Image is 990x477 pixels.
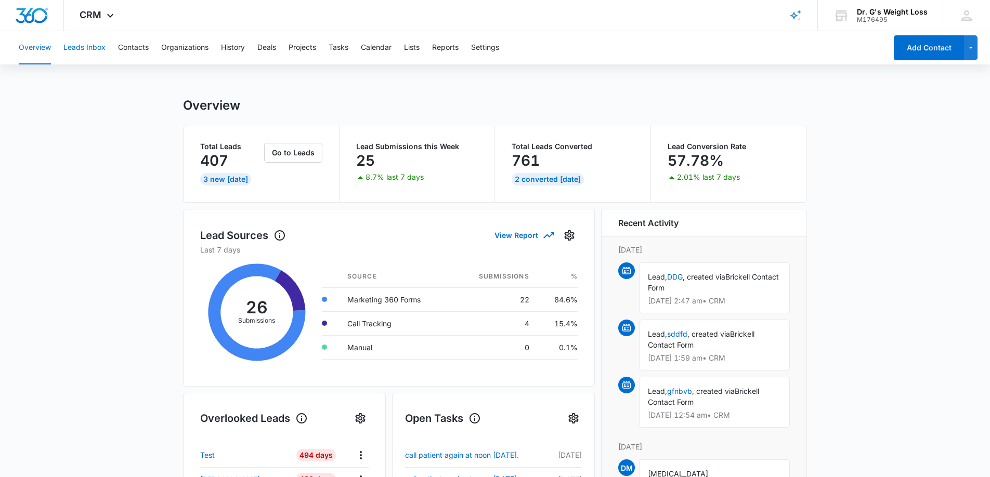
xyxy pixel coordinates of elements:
p: Test [200,449,215,460]
button: Contacts [118,31,149,64]
td: Call Tracking [339,311,453,335]
h1: Open Tasks [405,410,481,426]
span: , created via [692,387,735,395]
p: 25 [356,152,375,169]
p: 761 [512,152,540,169]
h1: Lead Sources [200,228,286,243]
td: 0 [452,335,537,359]
p: 407 [200,152,228,169]
p: [DATE] [618,441,790,452]
button: Projects [289,31,316,64]
p: Last 7 days [200,244,578,255]
a: sddfd [667,329,687,338]
span: Lead, [648,329,667,338]
p: Total Leads [200,143,262,150]
td: 4 [452,311,537,335]
button: Settings [352,410,369,427]
p: Lead Conversion Rate [668,143,790,150]
p: [DATE] 2:47 am • CRM [648,297,781,304]
span: , created via [687,329,730,338]
button: Add Contact [894,35,964,60]
div: account name [857,8,928,16]
h6: Recent Activity [618,217,679,229]
a: DDG [667,272,683,281]
h1: Overview [183,98,240,113]
p: [DATE] 12:54 am • CRM [648,412,781,419]
button: Go to Leads [264,143,322,163]
a: call patient again at noon [DATE]. [405,449,524,461]
button: Deals [257,31,276,64]
a: Test [200,449,288,460]
span: CRM [80,9,101,20]
a: gfnbvb [667,387,692,395]
td: Manual [339,335,453,359]
button: Settings [561,227,578,244]
p: 8.7% last 7 days [366,174,424,181]
button: Reports [432,31,459,64]
p: [DATE] [618,244,790,255]
td: Marketing 360 Forms [339,287,453,311]
span: , created via [683,272,725,281]
button: Lists [404,31,420,64]
p: Total Leads Converted [512,143,634,150]
button: Actions [353,447,369,463]
p: 57.78% [668,152,724,169]
button: Leads Inbox [63,31,106,64]
div: account id [857,16,928,23]
button: History [221,31,245,64]
th: Submissions [452,266,537,288]
td: 84.6% [538,287,578,311]
span: DM [618,459,635,476]
button: Settings [471,31,499,64]
td: 0.1% [538,335,578,359]
td: 22 [452,287,537,311]
span: Lead, [648,387,667,395]
th: % [538,266,578,288]
td: 15.4% [538,311,578,335]
button: Settings [565,410,582,427]
button: Calendar [361,31,392,64]
p: 2.01% last 7 days [677,174,740,181]
th: Source [339,266,453,288]
a: Go to Leads [264,148,322,157]
button: Overview [19,31,51,64]
button: Organizations [161,31,209,64]
div: 494 Days [296,449,336,461]
span: Lead, [648,272,667,281]
button: View Report [494,226,553,244]
p: [DATE] [524,449,582,460]
h1: Overlooked Leads [200,410,308,426]
div: 3 New [DATE] [200,173,251,186]
button: Tasks [329,31,348,64]
p: [DATE] 1:59 am • CRM [648,354,781,362]
div: 2 Converted [DATE] [512,173,584,186]
p: Lead Submissions this Week [356,143,478,150]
